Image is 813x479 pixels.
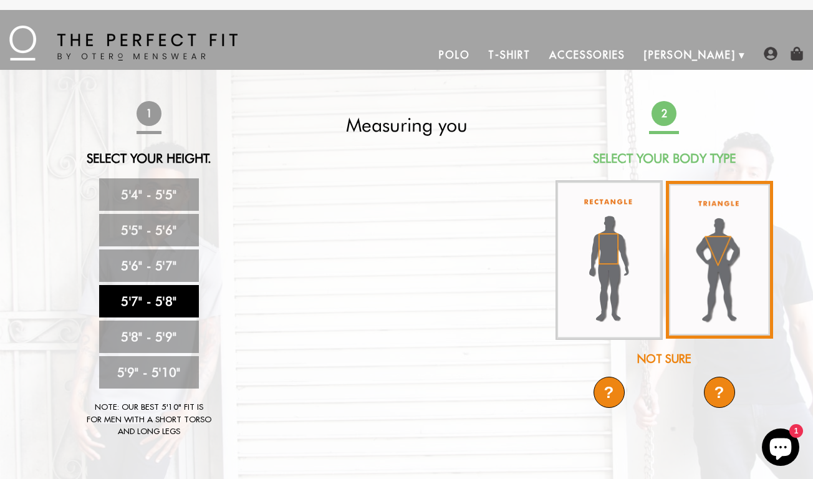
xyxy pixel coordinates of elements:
h2: Select Your Height. [39,151,259,166]
a: 5'7" - 5'8" [99,285,199,317]
img: rectangle-body_336x.jpg [556,180,663,340]
h2: Select Your Body Type [554,151,774,166]
a: 5'6" - 5'7" [99,249,199,282]
a: [PERSON_NAME] [635,40,745,70]
span: 2 [652,101,676,126]
div: Note: Our best 5'10" fit is for men with a short torso and long legs [87,401,211,438]
a: Polo [430,40,479,70]
div: ? [594,377,625,408]
a: Accessories [540,40,635,70]
a: 5'4" - 5'5" [99,178,199,211]
span: 1 [137,101,161,126]
inbox-online-store-chat: Shopify online store chat [758,428,803,469]
img: The Perfect Fit - by Otero Menswear - Logo [9,26,238,60]
img: user-account-icon.png [764,47,777,60]
div: Not Sure [554,351,774,367]
img: shopping-bag-icon.png [790,47,804,60]
h2: Measuring you [296,114,517,136]
img: triangle-body_336x.jpg [666,181,773,339]
div: ? [704,377,735,408]
a: T-Shirt [479,40,539,70]
a: 5'9" - 5'10" [99,356,199,389]
a: 5'5" - 5'6" [99,214,199,246]
a: 5'8" - 5'9" [99,321,199,353]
